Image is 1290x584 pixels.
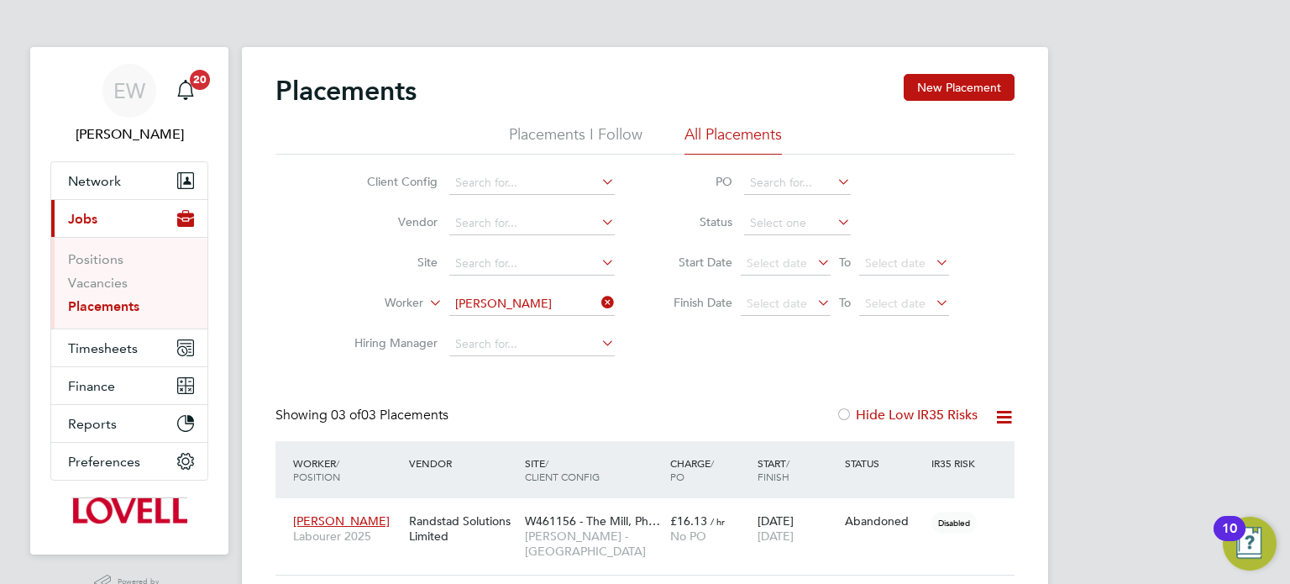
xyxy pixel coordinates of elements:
img: lovell-logo-retina.png [71,497,186,524]
span: W461156 - The Mill, Ph… [525,513,660,529]
button: Timesheets [51,329,207,366]
button: New Placement [904,74,1015,101]
span: Finance [68,378,115,394]
span: Select date [865,296,926,311]
label: Hide Low IR35 Risks [836,407,978,424]
span: [DATE] [758,529,794,544]
div: Status [841,448,928,478]
span: To [834,292,856,313]
label: Status [657,214,732,229]
label: Site [341,255,438,270]
span: [PERSON_NAME] - [GEOGRAPHIC_DATA] [525,529,662,559]
label: Finish Date [657,295,732,310]
span: £16.13 [670,513,707,529]
span: 03 of [331,407,361,424]
span: Select date [747,296,807,311]
h2: Placements [275,74,417,108]
button: Network [51,162,207,199]
span: Labourer 2025 [293,529,401,544]
label: Start Date [657,255,732,270]
span: / Finish [758,456,789,483]
div: 10 [1222,529,1237,550]
span: Select date [865,255,926,271]
label: Hiring Manager [341,335,438,350]
label: Client Config [341,174,438,189]
span: Preferences [68,454,140,470]
div: Showing [275,407,452,424]
a: Vacancies [68,275,128,291]
li: Placements I Follow [509,124,642,155]
span: Network [68,173,121,189]
span: To [834,251,856,273]
div: [DATE] [753,505,841,552]
button: Jobs [51,200,207,237]
div: Abandoned [845,513,924,529]
a: Go to home page [50,497,208,524]
span: 20 [190,70,210,90]
span: Timesheets [68,340,138,356]
button: Open Resource Center, 10 new notifications [1223,517,1277,571]
label: Vendor [341,214,438,229]
input: Search for... [449,212,615,235]
nav: Main navigation [30,47,228,555]
div: Jobs [51,237,207,329]
input: Search for... [449,171,615,195]
span: Reports [68,416,117,432]
input: Search for... [449,252,615,276]
label: Worker [327,295,423,312]
div: Start [753,448,841,492]
div: Worker [289,448,405,492]
span: / Position [293,456,340,483]
div: Vendor [405,448,521,478]
span: / PO [670,456,714,483]
button: Reports [51,405,207,442]
span: Emma Wells [50,124,208,145]
span: / hr [711,515,725,528]
input: Search for... [744,171,851,195]
button: Preferences [51,443,207,480]
input: Select one [744,212,851,235]
label: PO [657,174,732,189]
span: EW [113,80,145,102]
a: 20 [169,64,202,118]
span: / Client Config [525,456,600,483]
a: [PERSON_NAME]Labourer 2025Randstad Solutions LimitedW461156 - The Mill, Ph…[PERSON_NAME] - [GEOGR... [289,504,1015,518]
div: IR35 Risk [927,448,985,478]
span: Select date [747,255,807,271]
span: 03 Placements [331,407,448,424]
a: Positions [68,251,123,267]
span: Disabled [931,512,977,534]
div: Site [521,448,666,492]
div: Charge [666,448,753,492]
span: [PERSON_NAME] [293,513,390,529]
div: Randstad Solutions Limited [405,505,521,552]
span: Jobs [68,211,97,227]
input: Search for... [449,292,615,316]
li: All Placements [684,124,782,155]
span: No PO [670,529,706,544]
button: Finance [51,367,207,404]
a: EW[PERSON_NAME] [50,64,208,145]
a: Placements [68,298,139,314]
input: Search for... [449,333,615,356]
